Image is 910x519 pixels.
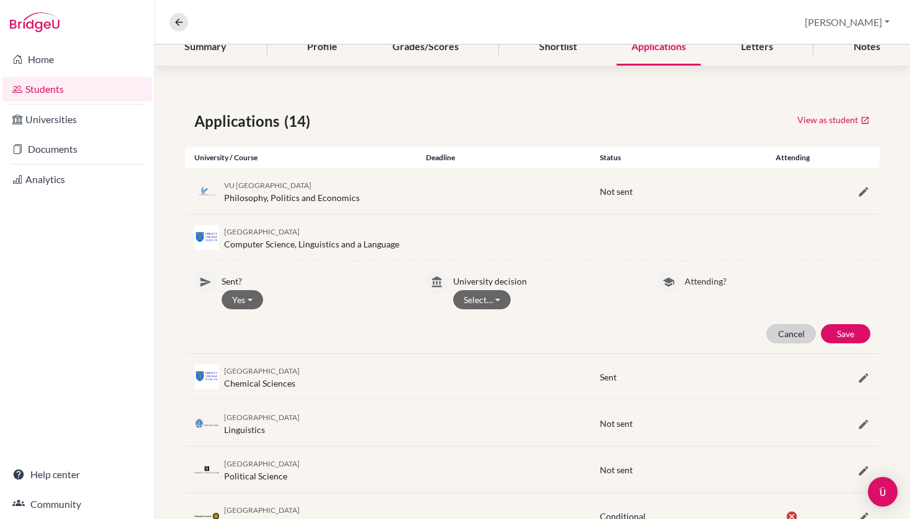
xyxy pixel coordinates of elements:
[600,372,617,382] span: Sent
[194,419,219,428] img: nl_lei_oonydk7g.png
[224,410,300,436] div: Linguistics
[224,181,311,190] span: VU [GEOGRAPHIC_DATA]
[224,413,300,422] span: [GEOGRAPHIC_DATA]
[224,227,300,236] span: [GEOGRAPHIC_DATA]
[685,271,870,288] p: Attending?
[170,29,241,66] div: Summary
[194,364,219,389] img: ie_tcd_3wam82nr.jpeg
[766,324,816,343] button: Cancel
[868,477,898,507] div: Open Intercom Messenger
[185,152,417,163] div: University / Course
[222,290,263,309] button: Yes
[224,178,360,204] div: Philosophy, Politics and Economics
[194,465,219,474] img: nl_uva_p9o648rg.png
[600,418,633,429] span: Not sent
[194,225,219,250] img: ie_tcd_3wam82nr.jpeg
[194,110,284,132] span: Applications
[224,366,300,375] span: [GEOGRAPHIC_DATA]
[292,29,352,66] div: Profile
[194,187,219,196] img: nl_vu_idukdpr9.png
[224,457,300,483] div: Political Science
[600,465,633,475] span: Not sent
[617,29,701,66] div: Applications
[453,290,511,309] button: Select…
[222,271,407,288] p: Sent?
[2,47,152,72] a: Home
[378,29,474,66] div: Grades/Scores
[2,137,152,161] a: Documents
[797,110,870,129] a: View as student
[2,462,152,487] a: Help center
[2,492,152,517] a: Community
[600,186,633,197] span: Not sent
[224,505,300,515] span: [GEOGRAPHIC_DATA]
[2,77,152,101] a: Students
[839,29,895,66] div: Notes
[224,364,300,390] div: Chemical Sciences
[453,271,639,288] p: University decision
[224,459,300,468] span: [GEOGRAPHIC_DATA]
[764,152,822,163] div: Attending
[591,152,765,163] div: Status
[726,29,788,66] div: Letters
[524,29,592,66] div: Shortlist
[2,107,152,132] a: Universities
[2,167,152,192] a: Analytics
[417,152,591,163] div: Deadline
[10,12,59,32] img: Bridge-U
[799,11,895,34] button: [PERSON_NAME]
[284,110,315,132] span: (14)
[821,324,870,343] button: Save
[224,225,399,251] div: Computer Science, Linguistics and a Language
